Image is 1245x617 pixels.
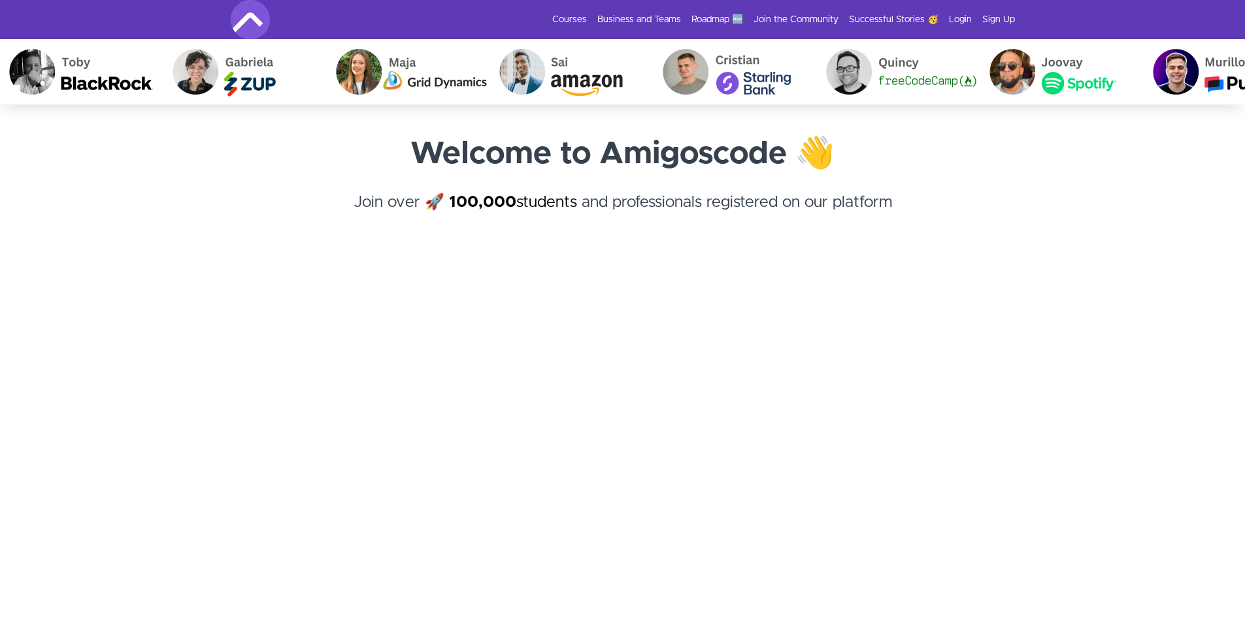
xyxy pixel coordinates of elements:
[691,13,743,26] a: Roadmap 🆕
[754,13,838,26] a: Join the Community
[816,39,979,104] img: Quincy
[489,39,652,104] img: Sai
[982,13,1015,26] a: Sign Up
[597,13,681,26] a: Business and Teams
[325,39,489,104] img: Maja
[552,13,587,26] a: Courses
[979,39,1142,104] img: Joovay
[652,39,816,104] img: Cristian
[449,195,577,210] a: 100,000students
[449,195,516,210] strong: 100,000
[231,191,1015,238] h4: Join over 🚀 and professionals registered on our platform
[949,13,972,26] a: Login
[162,39,325,104] img: Gabriela
[849,13,938,26] a: Successful Stories 🥳
[410,138,835,170] strong: Welcome to Amigoscode 👋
